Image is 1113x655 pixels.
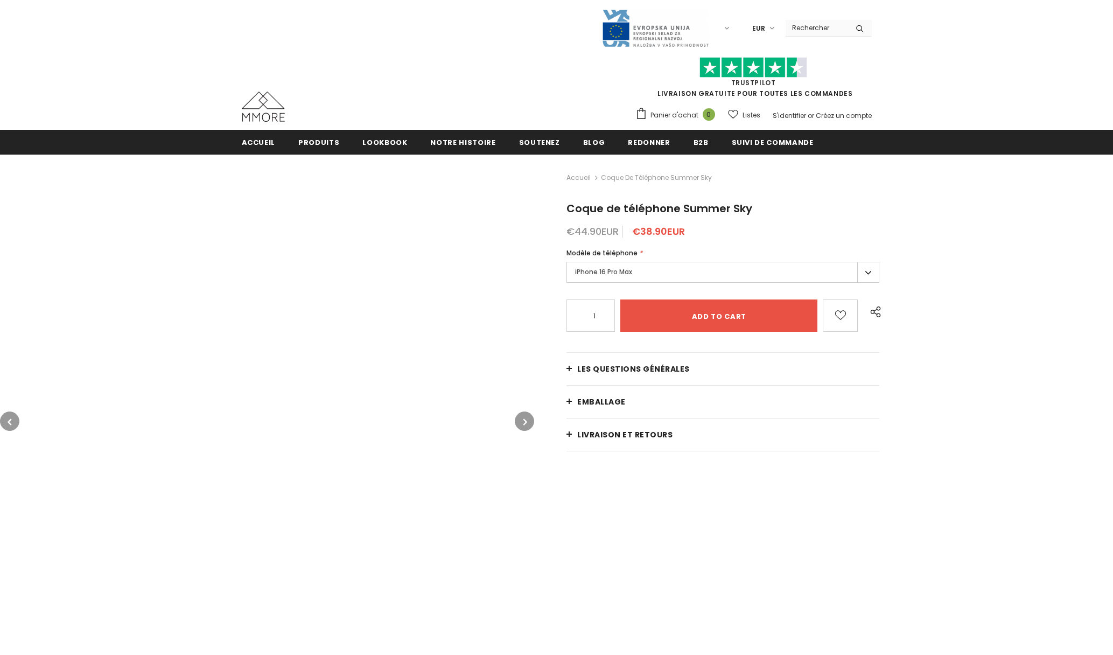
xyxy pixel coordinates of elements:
a: Les questions générales [566,353,879,385]
span: EMBALLAGE [577,396,626,407]
span: soutenez [519,137,560,148]
span: Coque de téléphone Summer Sky [566,201,752,216]
span: €38.90EUR [632,225,685,238]
a: Accueil [242,130,276,154]
a: Lookbook [362,130,407,154]
a: S'identifier [773,111,806,120]
span: €44.90EUR [566,225,619,238]
a: Suivi de commande [732,130,814,154]
span: Les questions générales [577,364,690,374]
a: Créez un compte [816,111,872,120]
span: Lookbook [362,137,407,148]
a: Panier d'achat 0 [635,107,720,123]
a: Livraison et retours [566,419,879,451]
a: Javni Razpis [601,23,709,32]
span: Suivi de commande [732,137,814,148]
span: 0 [703,108,715,121]
span: Produits [298,137,339,148]
span: Accueil [242,137,276,148]
span: B2B [694,137,709,148]
a: TrustPilot [731,78,776,87]
span: Blog [583,137,605,148]
a: Redonner [628,130,670,154]
img: Javni Razpis [601,9,709,48]
input: Add to cart [620,299,817,332]
span: Listes [743,110,760,121]
span: LIVRAISON GRATUITE POUR TOUTES LES COMMANDES [635,62,872,98]
span: Panier d'achat [650,110,698,121]
img: Faites confiance aux étoiles pilotes [699,57,807,78]
img: Cas MMORE [242,92,285,122]
a: Listes [728,106,760,124]
a: EMBALLAGE [566,386,879,418]
span: Livraison et retours [577,429,673,440]
input: Search Site [786,20,848,36]
a: Notre histoire [430,130,495,154]
label: iPhone 16 Pro Max [566,262,879,283]
span: Redonner [628,137,670,148]
a: Blog [583,130,605,154]
span: Coque de téléphone Summer Sky [601,171,712,184]
a: B2B [694,130,709,154]
span: EUR [752,23,765,34]
span: or [808,111,814,120]
span: Notre histoire [430,137,495,148]
a: Accueil [566,171,591,184]
a: Produits [298,130,339,154]
span: Modèle de téléphone [566,248,638,257]
a: soutenez [519,130,560,154]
